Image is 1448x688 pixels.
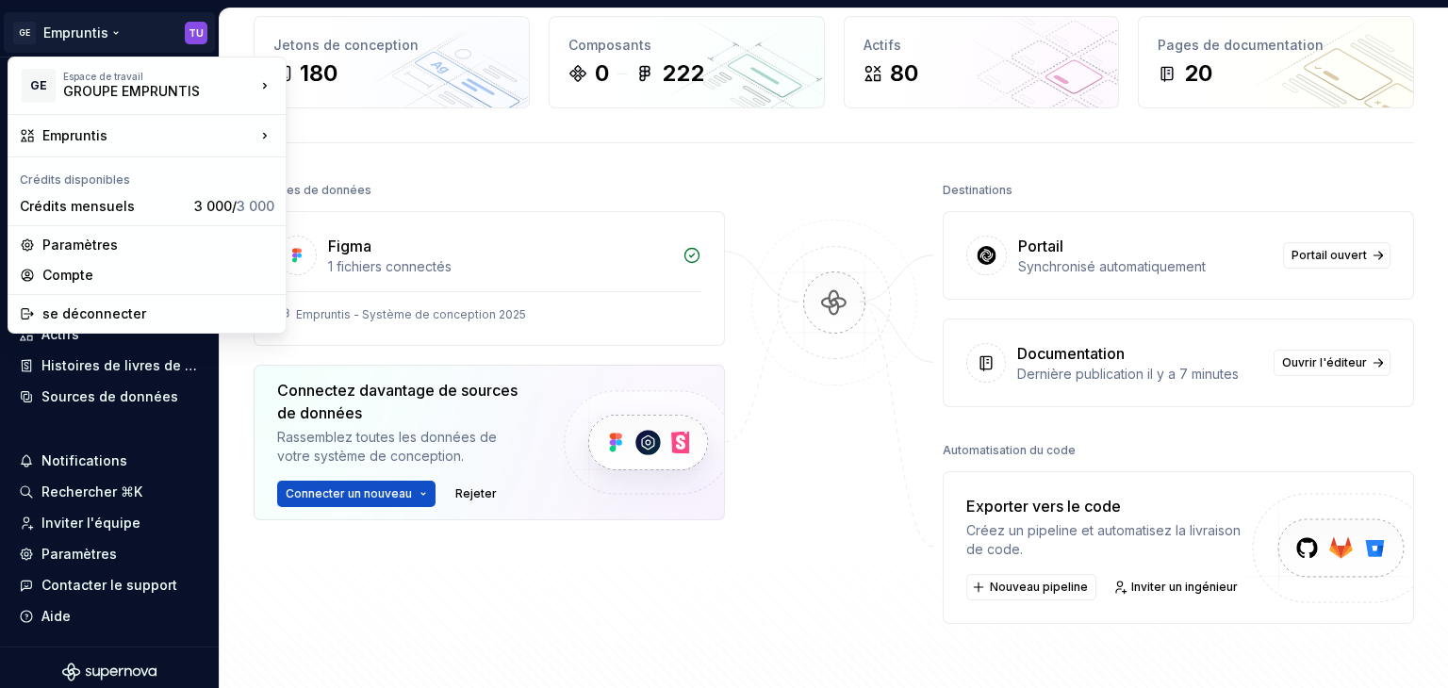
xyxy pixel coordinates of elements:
font: 3 000 [237,198,274,214]
font: Espace de travail [63,71,143,82]
font: 3 000 [194,198,232,214]
font: GE [30,78,47,92]
font: Empruntis [42,127,107,143]
font: GROUPE EMPRUNTIS [63,83,200,99]
font: se déconnecter [42,305,146,321]
font: Crédits mensuels [20,198,135,214]
font: Compte [42,267,93,283]
font: Paramètres [42,237,118,253]
font: Crédits disponibles [20,172,130,187]
font: / [232,198,237,214]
